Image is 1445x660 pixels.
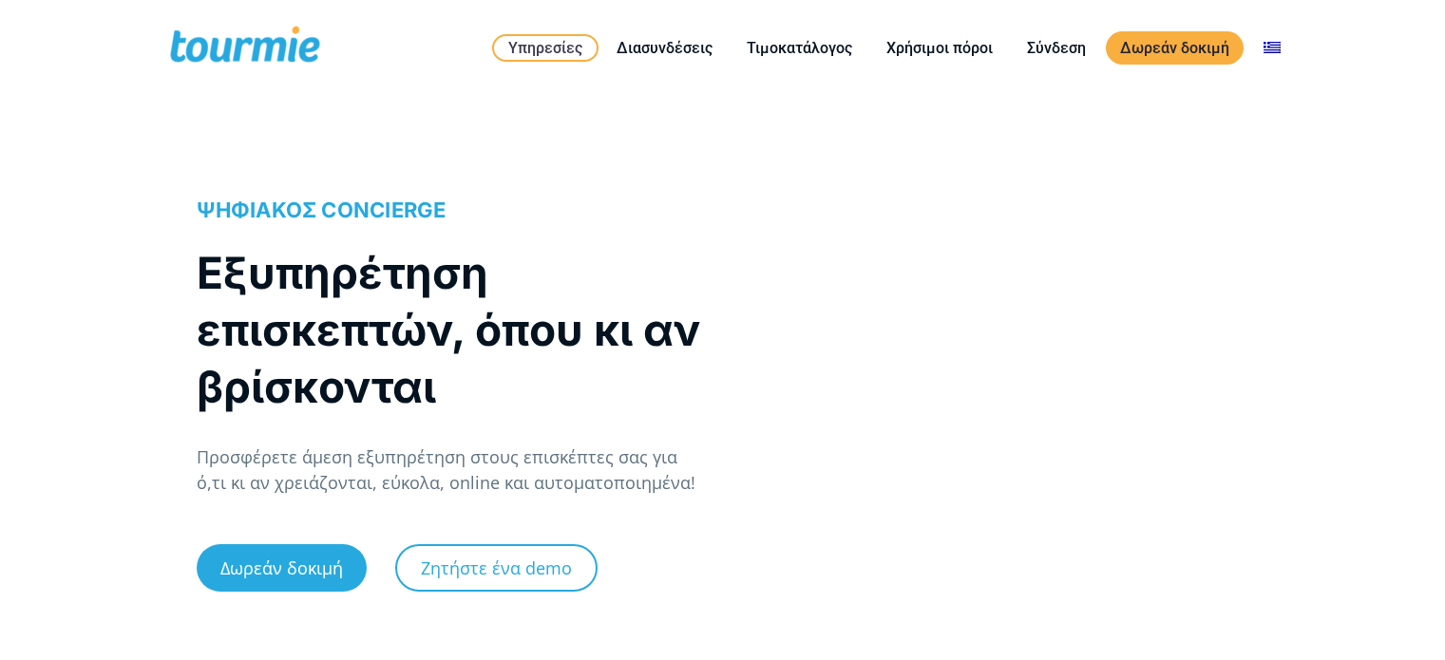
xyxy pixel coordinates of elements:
[197,244,703,415] h1: Εξυπηρέτηση επισκεπτών, όπου κι αν βρίσκονται
[197,544,367,592] a: Δωρεάν δοκιμή
[1106,31,1244,65] a: Δωρεάν δοκιμή
[872,36,1007,60] a: Χρήσιμοι πόροι
[197,198,447,222] span: ΨΗΦΙΑΚΟΣ CONCIERGE
[732,36,866,60] a: Τιμοκατάλογος
[197,444,703,496] p: Προσφέρετε άμεση εξυπηρέτηση στους επισκέπτες σας για ό,τι κι αν χρειάζονται, εύκολα, online και ...
[602,36,727,60] a: Διασυνδέσεις
[1013,36,1100,60] a: Σύνδεση
[492,34,599,62] a: Υπηρεσίες
[395,544,598,592] a: Ζητήστε ένα demo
